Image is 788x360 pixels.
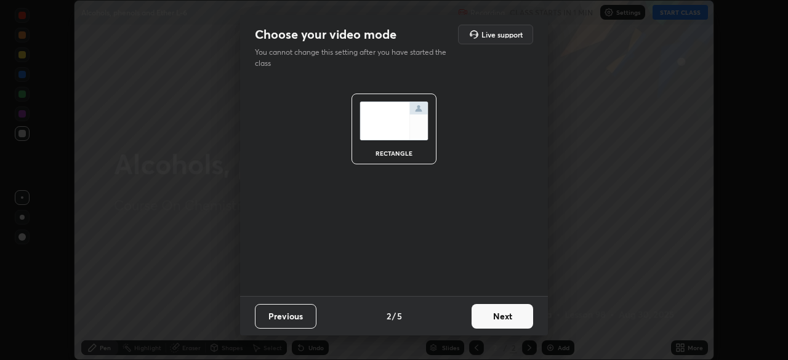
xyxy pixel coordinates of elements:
[255,304,316,329] button: Previous
[472,304,533,329] button: Next
[255,26,396,42] h2: Choose your video mode
[397,310,402,322] h4: 5
[392,310,396,322] h4: /
[360,102,428,140] img: normalScreenIcon.ae25ed63.svg
[255,47,454,69] p: You cannot change this setting after you have started the class
[369,150,419,156] div: rectangle
[387,310,391,322] h4: 2
[481,31,523,38] h5: Live support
